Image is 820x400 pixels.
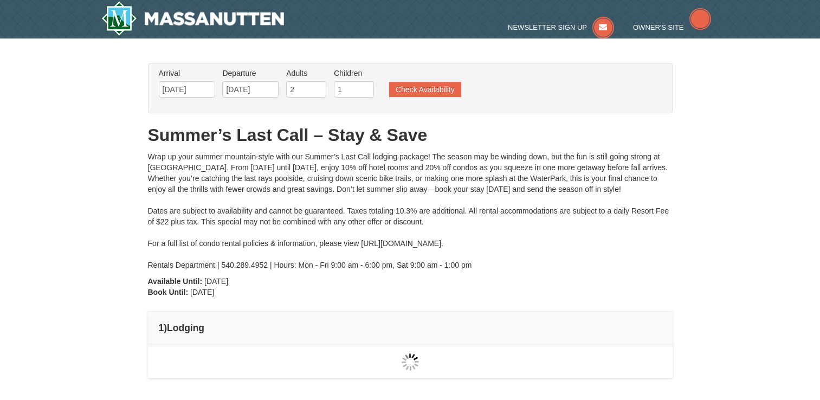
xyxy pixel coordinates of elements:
strong: Book Until: [148,288,189,296]
strong: Available Until: [148,277,203,286]
a: Owner's Site [633,23,711,31]
a: Newsletter Sign Up [508,23,614,31]
label: Children [334,68,374,79]
a: Massanutten Resort [101,1,285,36]
label: Adults [286,68,326,79]
h1: Summer’s Last Call – Stay & Save [148,124,673,146]
div: Wrap up your summer mountain-style with our Summer’s Last Call lodging package! The season may be... [148,151,673,270]
img: Massanutten Resort Logo [101,1,285,36]
img: wait gif [402,353,419,371]
h4: 1 Lodging [159,322,662,333]
span: Owner's Site [633,23,684,31]
span: [DATE] [204,277,228,286]
span: Newsletter Sign Up [508,23,587,31]
label: Arrival [159,68,215,79]
button: Check Availability [389,82,461,97]
label: Departure [222,68,279,79]
span: ) [164,322,167,333]
span: [DATE] [190,288,214,296]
